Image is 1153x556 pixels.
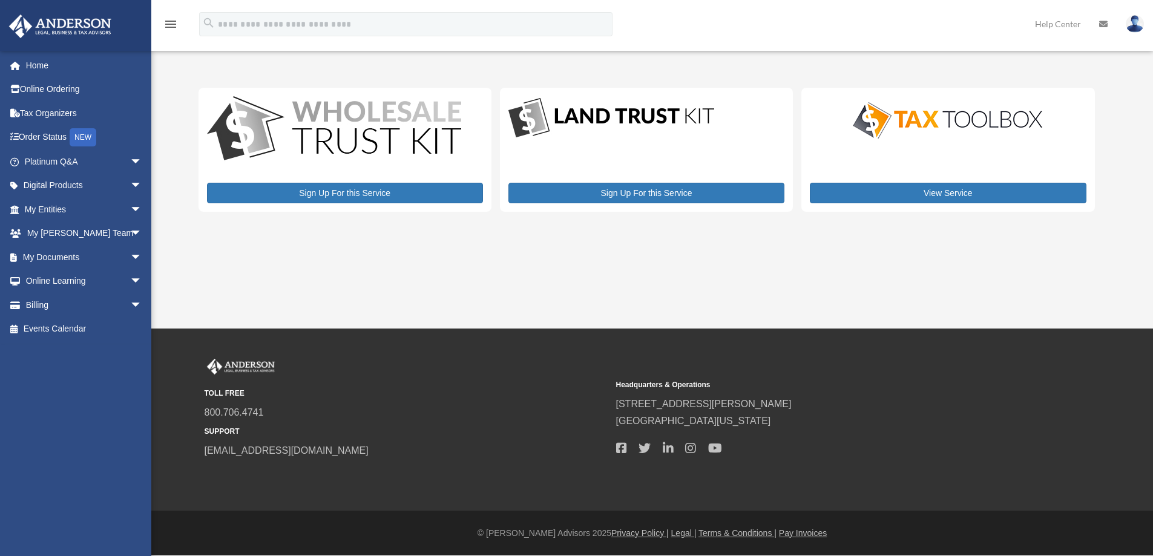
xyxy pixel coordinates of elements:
span: arrow_drop_down [130,269,154,294]
div: © [PERSON_NAME] Advisors 2025 [151,526,1153,541]
a: [GEOGRAPHIC_DATA][US_STATE] [616,416,771,426]
a: Terms & Conditions | [698,528,777,538]
a: Digital Productsarrow_drop_down [8,174,154,198]
img: Anderson Advisors Platinum Portal [5,15,115,38]
a: Order StatusNEW [8,125,160,150]
a: My Documentsarrow_drop_down [8,245,160,269]
a: Privacy Policy | [611,528,669,538]
i: search [202,16,215,30]
a: Sign Up For this Service [207,183,483,203]
a: menu [163,21,178,31]
span: arrow_drop_down [130,149,154,174]
img: User Pic [1126,15,1144,33]
a: 800.706.4741 [205,407,264,417]
span: arrow_drop_down [130,174,154,198]
a: Sign Up For this Service [508,183,784,203]
a: Platinum Q&Aarrow_drop_down [8,149,160,174]
div: NEW [70,128,96,146]
a: My Entitiesarrow_drop_down [8,197,160,221]
small: Headquarters & Operations [616,379,1019,391]
img: LandTrust_lgo-1.jpg [508,96,714,140]
a: Tax Organizers [8,101,160,125]
a: Billingarrow_drop_down [8,293,160,317]
a: Events Calendar [8,317,160,341]
span: arrow_drop_down [130,293,154,318]
span: arrow_drop_down [130,221,154,246]
img: Anderson Advisors Platinum Portal [205,359,277,374]
a: Pay Invoices [779,528,827,538]
img: WS-Trust-Kit-lgo-1.jpg [207,96,461,163]
a: Online Learningarrow_drop_down [8,269,160,293]
a: Online Ordering [8,77,160,102]
a: View Service [810,183,1086,203]
small: SUPPORT [205,425,608,438]
span: arrow_drop_down [130,245,154,270]
a: Home [8,53,160,77]
a: Legal | [671,528,697,538]
i: menu [163,17,178,31]
a: My [PERSON_NAME] Teamarrow_drop_down [8,221,160,246]
a: [STREET_ADDRESS][PERSON_NAME] [616,399,792,409]
span: arrow_drop_down [130,197,154,222]
a: [EMAIL_ADDRESS][DOMAIN_NAME] [205,445,369,456]
small: TOLL FREE [205,387,608,400]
